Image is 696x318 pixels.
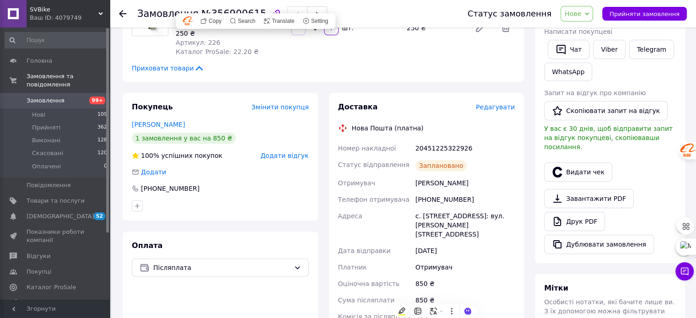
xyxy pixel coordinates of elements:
span: Замовлення [137,8,199,19]
span: Аналітика [27,299,58,307]
span: Приховати товари [132,64,205,73]
span: Видалити [496,19,515,37]
div: успішних покупок [132,151,222,160]
a: Telegram [629,40,674,59]
input: Пошук [5,32,108,49]
span: Каталог ProSale [27,283,76,291]
span: 100% [141,152,159,159]
span: Прийняти замовлення [610,11,680,17]
span: 99+ [89,97,105,104]
span: Покупці [27,268,51,276]
span: Показники роботи компанії [27,228,85,244]
span: Сума післяплати [338,296,395,304]
div: Ваш ID: 4079749 [30,14,110,22]
button: Чат з покупцем [675,262,694,280]
button: Чат [548,40,589,59]
div: Заплановано [415,160,467,171]
a: Редагувати [471,19,489,37]
span: Нове [565,10,581,17]
div: шт. [340,23,354,32]
div: 20451225322926 [414,140,517,156]
div: 850 ₴ [414,292,517,308]
span: Мітки [544,284,568,292]
span: Телефон отримувача [338,196,410,203]
span: Платник [338,264,367,271]
span: 0 [104,162,107,171]
span: 128 [97,136,107,145]
div: 1 замовлення у вас на 850 ₴ [132,133,236,144]
span: У вас є 30 днів, щоб відправити запит на відгук покупцеві, скопіювавши посилання. [544,125,673,151]
span: Повідомлення [27,181,71,189]
div: [PHONE_NUMBER] [414,191,517,208]
span: Додати [141,168,166,176]
span: Післяплата [153,263,290,273]
div: 250 ₴ [403,22,467,34]
span: 120 [97,149,107,157]
span: SVBike [30,5,98,14]
div: 850 ₴ [414,275,517,292]
span: Статус відправлення [338,161,410,168]
span: Оціночна вартість [338,280,399,287]
a: Друк PDF [544,212,605,231]
div: Нова Пошта (платна) [350,124,426,133]
span: Отримувач [338,179,375,187]
button: Видати чек [544,162,612,182]
span: Дата відправки [338,247,391,254]
span: Прийняті [32,124,60,132]
a: Viber [593,40,625,59]
div: Повернутися назад [119,9,126,18]
div: Статус замовлення [468,9,552,18]
span: Змінити покупця [252,103,309,111]
div: с. [STREET_ADDRESS]: вул. [PERSON_NAME][STREET_ADDRESS] [414,208,517,243]
span: Замовлення та повідомлення [27,72,110,89]
span: 52 [94,212,105,220]
span: Доставка [338,102,378,111]
span: 109 [97,111,107,119]
span: Відгуки [27,252,50,260]
span: Написати покупцеві [544,28,612,35]
div: 250 ₴ [176,29,284,38]
span: Додати відгук [260,152,308,159]
span: Товари та послуги [27,197,85,205]
span: Адреса [338,212,362,220]
span: Замовлення [27,97,65,105]
div: [DATE] [414,243,517,259]
a: WhatsApp [544,63,592,81]
span: Артикул: 226 [176,39,220,46]
span: Каталог ProSale: 22.20 ₴ [176,48,259,55]
span: 362 [97,124,107,132]
span: Головна [27,57,52,65]
span: Покупець [132,102,173,111]
span: Номер накладної [338,145,396,152]
div: Отримувач [414,259,517,275]
span: Скасовані [32,149,63,157]
span: Запит на відгук про компанію [544,89,646,97]
span: Редагувати [476,103,515,111]
span: Виконані [32,136,60,145]
span: [DEMOGRAPHIC_DATA] [27,212,94,221]
span: Оплачені [32,162,61,171]
span: Нові [32,111,45,119]
button: Прийняти замовлення [602,7,687,21]
a: Завантажити PDF [544,189,634,208]
div: [PERSON_NAME] [414,175,517,191]
div: [PHONE_NUMBER] [140,184,200,193]
span: Оплата [132,241,162,250]
a: [PERSON_NAME] [132,121,185,128]
button: Скопіювати запит на відгук [544,101,668,120]
button: Дублювати замовлення [544,235,654,254]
